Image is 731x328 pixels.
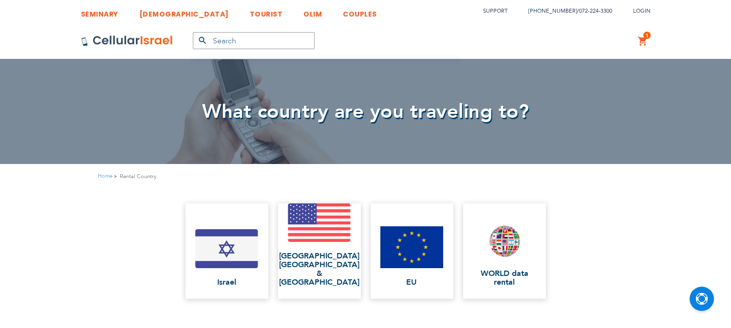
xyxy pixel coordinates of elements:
[645,32,649,39] span: 1
[81,2,118,20] a: SEMINARY
[371,203,453,299] a: EU
[343,2,377,20] a: COUPLES
[98,172,112,180] a: Home
[250,2,283,20] a: TOURIST
[528,7,577,15] a: [PHONE_NUMBER]
[633,7,651,15] span: Login
[406,278,417,287] span: EU
[637,36,648,47] a: 1
[519,4,612,18] li: /
[278,203,361,299] a: [GEOGRAPHIC_DATA][GEOGRAPHIC_DATA] & [GEOGRAPHIC_DATA]
[463,203,546,299] a: WORLD data rental
[279,252,359,287] span: [GEOGRAPHIC_DATA] [GEOGRAPHIC_DATA] & [GEOGRAPHIC_DATA]
[81,35,173,47] img: Cellular Israel Logo
[483,7,507,15] a: Support
[303,2,322,20] a: OLIM
[120,172,156,181] strong: Rental Country
[473,269,536,287] span: WORLD data rental
[202,98,529,125] span: What country are you traveling to?
[217,278,236,287] span: Israel
[579,7,612,15] a: 072-224-3300
[193,32,315,49] input: Search
[139,2,229,20] a: [DEMOGRAPHIC_DATA]
[186,203,268,299] a: Israel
